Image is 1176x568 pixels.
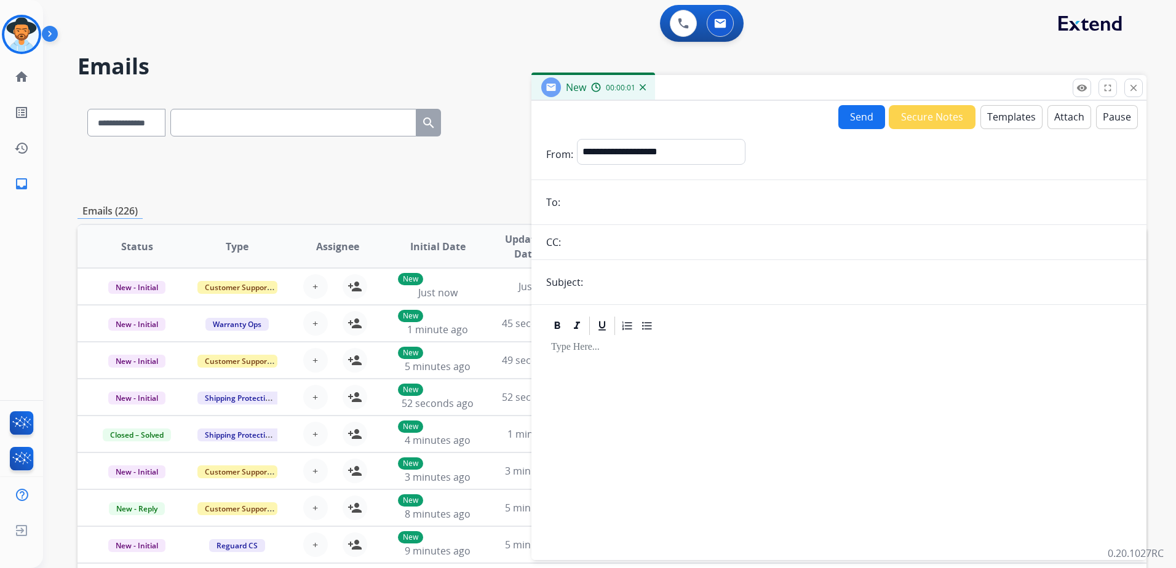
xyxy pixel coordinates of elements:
[405,433,471,447] span: 4 minutes ago
[566,81,586,94] span: New
[638,317,656,335] div: Bullet List
[398,273,423,285] p: New
[108,539,165,552] span: New - Initial
[546,147,573,162] p: From:
[505,464,571,478] span: 3 minutes ago
[303,459,328,483] button: +
[1128,82,1139,93] mat-icon: close
[1102,82,1113,93] mat-icon: fullscreen
[77,54,1146,79] h2: Emails
[312,279,318,294] span: +
[348,500,362,515] mat-icon: person_add
[502,317,574,330] span: 45 seconds ago
[14,69,29,84] mat-icon: home
[980,105,1043,129] button: Templates
[197,502,277,515] span: Customer Support
[398,494,423,507] p: New
[14,176,29,191] mat-icon: inbox
[889,105,975,129] button: Secure Notes
[348,390,362,404] mat-icon: person_add
[546,275,583,290] p: Subject:
[348,427,362,441] mat-icon: person_add
[197,281,277,294] span: Customer Support
[398,347,423,359] p: New
[303,385,328,409] button: +
[312,316,318,331] span: +
[108,281,165,294] span: New - Initial
[548,317,566,335] div: Bold
[546,235,561,250] p: CC:
[1108,546,1164,561] p: 0.20.1027RC
[568,317,586,335] div: Italic
[606,83,635,93] span: 00:00:01
[405,470,471,484] span: 3 minutes ago
[593,317,611,335] div: Underline
[398,420,423,433] p: New
[4,17,39,52] img: avatar
[398,310,423,322] p: New
[14,141,29,156] mat-icon: history
[505,501,571,515] span: 5 minutes ago
[505,538,571,551] span: 5 minutes ago
[421,116,436,130] mat-icon: search
[348,353,362,368] mat-icon: person_add
[303,348,328,373] button: +
[418,286,458,299] span: Just now
[303,532,328,557] button: +
[312,500,318,515] span: +
[109,502,165,515] span: New - Reply
[348,537,362,552] mat-icon: person_add
[197,392,282,404] span: Shipping Protection
[405,544,471,558] span: 9 minutes ago
[103,428,171,441] span: Closed – Solved
[518,280,558,293] span: Just now
[502,353,574,367] span: 49 seconds ago
[348,463,362,478] mat-icon: person_add
[507,427,568,441] span: 1 minute ago
[316,239,359,254] span: Assignee
[108,392,165,404] span: New - Initial
[197,355,277,368] span: Customer Support
[226,239,248,254] span: Type
[205,318,269,331] span: Warranty Ops
[14,105,29,120] mat-icon: list_alt
[838,105,885,129] button: Send
[1076,82,1087,93] mat-icon: remove_red_eye
[618,317,637,335] div: Ordered List
[209,539,265,552] span: Reguard CS
[398,384,423,396] p: New
[108,318,165,331] span: New - Initial
[121,239,153,254] span: Status
[303,274,328,299] button: +
[502,390,574,404] span: 52 seconds ago
[197,428,282,441] span: Shipping Protection
[410,239,466,254] span: Initial Date
[1047,105,1091,129] button: Attach
[312,353,318,368] span: +
[77,203,143,219] p: Emails (226)
[405,360,471,373] span: 5 minutes ago
[312,427,318,441] span: +
[312,390,318,404] span: +
[303,422,328,446] button: +
[1096,105,1138,129] button: Pause
[312,537,318,552] span: +
[303,311,328,336] button: +
[546,195,560,210] p: To:
[398,457,423,470] p: New
[348,316,362,331] mat-icon: person_add
[402,396,474,410] span: 52 seconds ago
[108,465,165,478] span: New - Initial
[108,355,165,368] span: New - Initial
[498,232,554,261] span: Updated Date
[398,531,423,543] p: New
[407,323,468,336] span: 1 minute ago
[348,279,362,294] mat-icon: person_add
[197,465,277,478] span: Customer Support
[312,463,318,478] span: +
[303,495,328,520] button: +
[405,507,471,521] span: 8 minutes ago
